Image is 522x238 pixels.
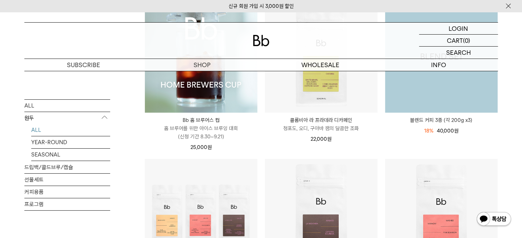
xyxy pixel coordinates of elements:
[143,59,261,71] a: SHOP
[24,59,143,71] a: SUBSCRIBE
[446,47,471,59] p: SEARCH
[261,59,380,71] p: WHOLESALE
[229,3,294,9] a: 신규 회원 가입 시 3,000원 할인
[385,116,498,124] a: 블렌드 커피 3종 (각 200g x3)
[419,35,498,47] a: CART (0)
[145,124,257,141] p: 홈 브루어를 위한 아이스 브루잉 대회 (신청 기간 8.30~9.21)
[24,174,110,186] a: 선물세트
[207,144,212,150] span: 원
[24,112,110,124] p: 원두
[476,211,512,228] img: 카카오톡 채널 1:1 채팅 버튼
[265,124,378,133] p: 청포도, 오디, 구아바 잼의 달콤한 조화
[419,23,498,35] a: LOGIN
[145,116,257,141] a: Bb 홈 브루어스 컵 홈 브루어를 위한 아이스 브루잉 대회(신청 기간 8.30~9.21)
[190,144,212,150] span: 25,000
[31,149,110,161] a: SEASONAL
[311,136,332,142] span: 22,000
[253,35,269,46] img: 로고
[31,124,110,136] a: ALL
[447,35,463,46] p: CART
[437,128,459,134] span: 40,000
[24,161,110,173] a: 드립백/콜드브루/캡슐
[380,59,498,71] p: INFO
[424,127,433,135] div: 18%
[449,23,468,34] p: LOGIN
[24,186,110,198] a: 커피용품
[265,116,378,124] p: 콜롬비아 라 프라데라 디카페인
[265,116,378,133] a: 콜롬비아 라 프라데라 디카페인 청포도, 오디, 구아바 잼의 달콤한 조화
[24,198,110,210] a: 프로그램
[31,136,110,148] a: YEAR-ROUND
[24,100,110,112] a: ALL
[463,35,470,46] p: (0)
[145,116,257,124] p: Bb 홈 브루어스 컵
[454,128,459,134] span: 원
[327,136,332,142] span: 원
